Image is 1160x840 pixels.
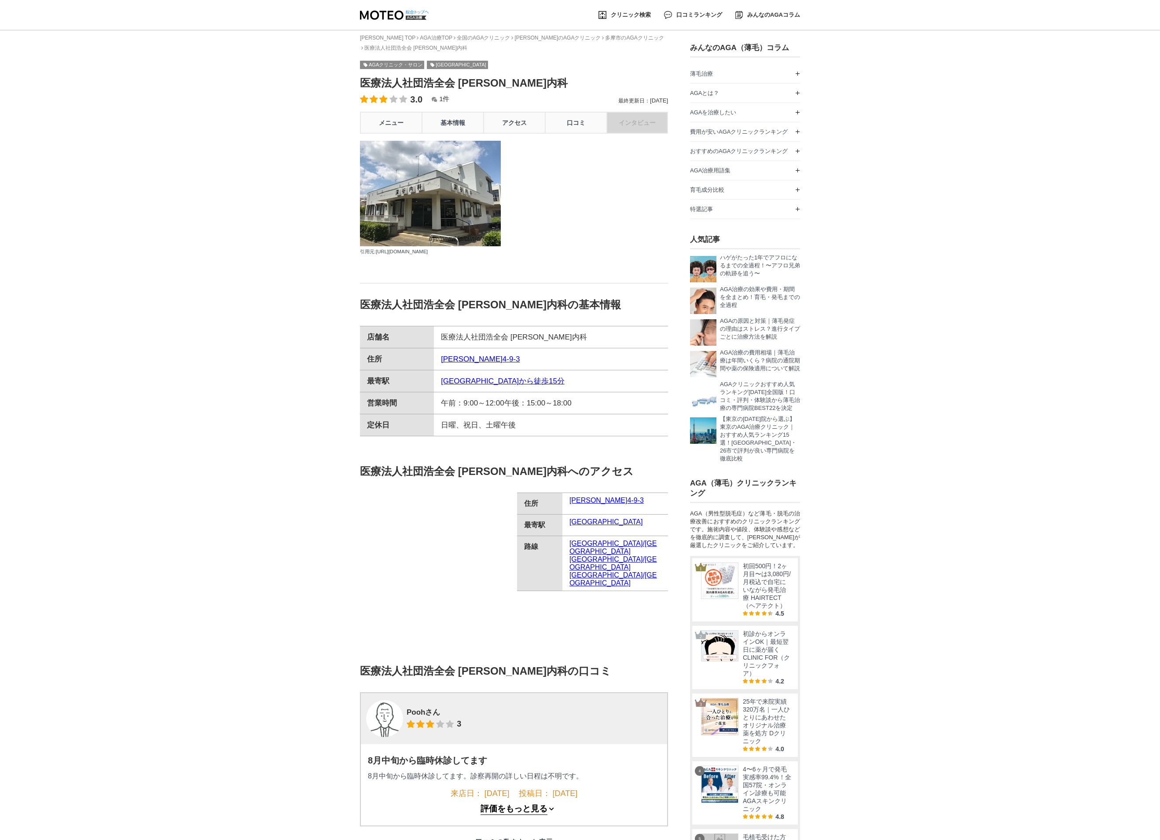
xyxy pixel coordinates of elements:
dt: 来店日： [451,788,482,799]
span: 口コミランキング [676,12,722,18]
span: おすすめのAGAクリニックランキング [690,148,788,154]
a: AGA治療用語集 [690,161,800,180]
a: AGAを治療したい AGA治療の効果や費用・期間を全まとめ！育毛・発毛までの全過程 [690,288,800,314]
span: 25年で来院実績320万名｜一人ひとりにあわせたオリジナル治療薬を処方 [743,698,790,737]
th: 最寄駅 [360,370,434,392]
button: 評価をもっと見る [481,804,547,815]
a: 口コミランキング [664,9,722,20]
a: 多摩市のAGAクリニック [605,35,664,41]
span: みんなのAGAコラム [747,12,800,18]
a: 費用が安いAGAクリニックランキング [690,122,800,141]
a: [GEOGRAPHIC_DATA]から徒歩15分 [441,377,565,385]
dt: 投稿日： [519,788,551,799]
span: 3 [457,719,461,729]
td: 医療法人社団浩全会 [PERSON_NAME]内科 [434,326,668,348]
p: AGAクリニックおすすめ人気ランキング[DATE]全国版！口コミ・評判・体験談から薄毛治療の専門病院BEST22を決定 [720,380,800,412]
a: AGAの原因と対策！若ハゲのメカニズム AGAの原因と対策｜薄毛発症の理由はストレス？進行タイプごとに治療方法を解説 [690,319,800,346]
span: CLINIC FOR（クリニックフォア） [743,654,790,677]
a: 育毛成分比較 [690,180,800,199]
span: クリニック検索 [611,12,651,18]
span: 初診からオンラインOK｜最短翌日に薬が届く [743,630,789,653]
a: 東京タワー 【東京の[DATE]院から選ぶ】東京のAGA治療クリニック｜おすすめ人気ランキング15選！[GEOGRAPHIC_DATA]・26市で評判が良い専門病院を徹底比較 [690,417,800,463]
img: 電卓を打つ男性の手 [690,351,716,377]
a: AGA治療TOP [420,35,452,41]
td: 日曜、祝日、土曜午後 [434,414,668,436]
th: 営業時間 [360,392,434,414]
dd: [DATE] [553,789,578,798]
span: 4.2 [775,678,784,685]
img: AGAを治療したい [690,288,716,314]
h3: みんなのAGA（薄毛）コラム [690,43,800,53]
img: HAIRTECT 国内最安値を追求。ずーっと3,080円。 [701,563,738,599]
a: クリニックフォア 初診からオンラインOK｜最短翌日に薬が届く CLINIC FOR（クリニックフォア） 4.2 [701,630,791,685]
a: [PERSON_NAME] TOP [360,35,415,41]
span: 4.8 [775,813,784,820]
img: AGA治療のMOTEOおすすめクリニックランキング全国版 [690,383,716,409]
img: AGAの原因と対策！若ハゲのメカニズム [690,319,716,346]
p: ハゲがたった1年でアフロになるまでの全過程！〜アフロ兄弟の軌跡を追う〜 [720,254,800,278]
a: [GEOGRAPHIC_DATA]/[GEOGRAPHIC_DATA] [569,571,661,587]
a: メニュー [360,112,422,134]
span: 3.0 [410,95,422,105]
span: AGAスキンクリニック [743,797,787,812]
a: 基本情報 [422,112,483,134]
h3: AGA（薄毛）クリニックランキング [690,478,800,498]
a: 薄毛治療 [690,64,800,83]
dt: Poohさん [407,707,461,717]
img: 東京タワー [690,417,716,444]
a: クリニック検索 [598,9,651,21]
a: [GEOGRAPHIC_DATA] [569,518,661,526]
h3: 医療法人社団浩全会 [PERSON_NAME]内科の基本情報 [360,298,668,312]
a: AGA治療のMOTEOおすすめクリニックランキング全国版 AGAクリニックおすすめ人気ランキング[DATE]全国版！口コミ・評判・体験談から薄毛治療の専門病院BEST22を決定 [690,383,800,412]
li: 医療法人社団浩全会 [PERSON_NAME]内科 [361,44,467,52]
span: 初回500円！2ヶ月目〜は3,080円/月税込で自宅にいながら発毛治療 [743,562,791,601]
span: 特選記事 [690,206,713,212]
img: MOTEO AGA [360,11,426,20]
img: Dクリニック [701,698,738,735]
span: 4.0 [775,745,784,752]
th: 住所 [360,348,434,370]
p: AGAの原因と対策｜薄毛発症の理由はストレス？進行タイプごとに治療方法を解説 [720,317,800,341]
h4: 8月中旬から臨時休診してます [368,755,660,767]
th: 住所 [517,493,562,515]
th: 路線 [517,536,562,591]
a: ハゲがたった1年えアフロになるまでの全過程 ハゲがたった1年でアフロになるまでの全過程！〜アフロ兄弟の軌跡を追う〜 [690,256,800,282]
span: 4〜6ヶ月で発毛実感率99.4%！全国57院・オンライン診療も可能 [743,766,791,796]
p: AGA治療の費用相場｜薄毛治療は年間いくら？病院の通院期間や薬の保険適用について解説 [720,349,800,373]
a: 電卓を打つ男性の手 AGA治療の費用相場｜薄毛治療は年間いくら？病院の通院期間や薬の保険適用について解説 [690,351,800,377]
span: AGAを治療したい [690,109,736,116]
a: AGAスキンクリニック 4〜6ヶ月で発毛実感率99.4%！全国57院・オンライン診療も可能 AGAスキンクリニック 4.8 [701,766,791,820]
a: AGAを治療したい [690,103,800,122]
img: AGA 口コミランキング [664,11,672,18]
img: logo [405,10,429,15]
a: [GEOGRAPHIC_DATA] [427,61,488,69]
span: 1件 [439,95,449,102]
td: 午前：9:00～12:00午後：15:00～18:00 [434,392,668,414]
th: 最寄駅 [517,515,562,536]
div: [DATE] [618,97,668,105]
a: みんなのAGAコラム [735,9,800,21]
a: HAIRTECT 国内最安値を追求。ずーっと3,080円。 初回500円！2ヶ月目〜は3,080円/月税込で自宅にいながら発毛治療 HAIRTECT（ヘアテクト） 4.5 [701,562,791,617]
span: 最終更新日： [618,98,650,104]
div: AGA（男性型脱毛症）など薄毛・脱毛の治療改善におすすめのクリニックランキングです。施術内容や値段、体験談や感想などを徹底的に調査して、[PERSON_NAME]が厳選したクリニックをご紹介して... [690,510,800,549]
span: 費用が安いAGAクリニックランキング [690,128,788,135]
p: AGA治療の効果や費用・期間を全まとめ！育毛・発毛までの全過程 [720,285,800,309]
a: [GEOGRAPHIC_DATA]/[GEOGRAPHIC_DATA] [569,540,661,555]
h3: 人気記事 [690,234,800,249]
p: 引用元: [360,248,536,255]
span: HAIRTECT（ヘアテクト） [743,594,786,609]
a: [PERSON_NAME]4-9-3 [569,497,661,504]
img: クリニックフォア [701,631,738,661]
span: 薄毛治療 [690,70,713,77]
span: AGA治療用語集 [690,167,731,174]
a: [GEOGRAPHIC_DATA]/[GEOGRAPHIC_DATA] [569,555,661,571]
a: アクセス [483,112,545,134]
a: 特選記事 [690,200,800,219]
span: 4.5 [775,610,784,617]
p: 【東京の[DATE]院から選ぶ】東京のAGA治療クリニック｜おすすめ人気ランキング15選！[GEOGRAPHIC_DATA]・26市で評判が良い専門病院を徹底比較 [720,415,800,463]
a: インタビュー [606,112,668,134]
dd: [DATE] [485,789,510,798]
h3: 医療法人社団浩全会 [PERSON_NAME]内科へのアクセス [360,464,668,478]
p: 8月中旬から臨時休診してます。診察再開の詳しい日程は不明です。 [368,772,660,781]
img: ハゲがたった1年えアフロになるまでの全過程 [690,256,716,282]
